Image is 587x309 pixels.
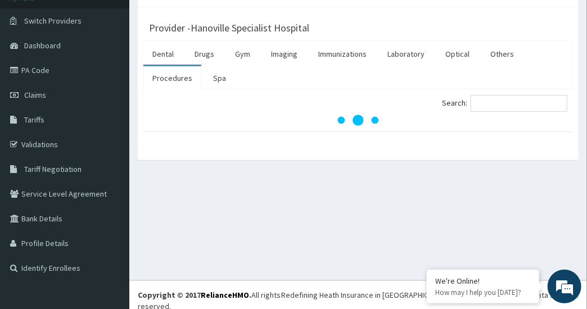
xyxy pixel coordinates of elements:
[143,42,183,66] a: Dental
[24,164,82,174] span: Tariff Negotiation
[65,87,155,200] span: We're online!
[186,42,223,66] a: Drugs
[24,90,46,100] span: Claims
[226,42,259,66] a: Gym
[435,276,531,286] div: We're Online!
[309,42,376,66] a: Immunizations
[262,42,306,66] a: Imaging
[24,115,44,125] span: Tariffs
[184,6,211,33] div: Minimize live chat window
[58,63,189,78] div: Chat with us now
[204,66,235,90] a: Spa
[24,40,61,51] span: Dashboard
[21,56,46,84] img: d_794563401_company_1708531726252_794563401
[143,66,201,90] a: Procedures
[442,95,567,112] label: Search:
[336,98,381,143] svg: audio-loading
[149,23,309,33] h3: Provider - Hanoville Specialist Hospital
[138,290,251,300] strong: Copyright © 2017 .
[201,290,249,300] a: RelianceHMO
[436,42,478,66] a: Optical
[24,16,82,26] span: Switch Providers
[435,288,531,297] p: How may I help you today?
[481,42,523,66] a: Others
[6,197,214,237] textarea: Type your message and hit 'Enter'
[471,95,567,112] input: Search:
[281,289,579,301] div: Redefining Heath Insurance in [GEOGRAPHIC_DATA] using Telemedicine and Data Science!
[378,42,434,66] a: Laboratory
